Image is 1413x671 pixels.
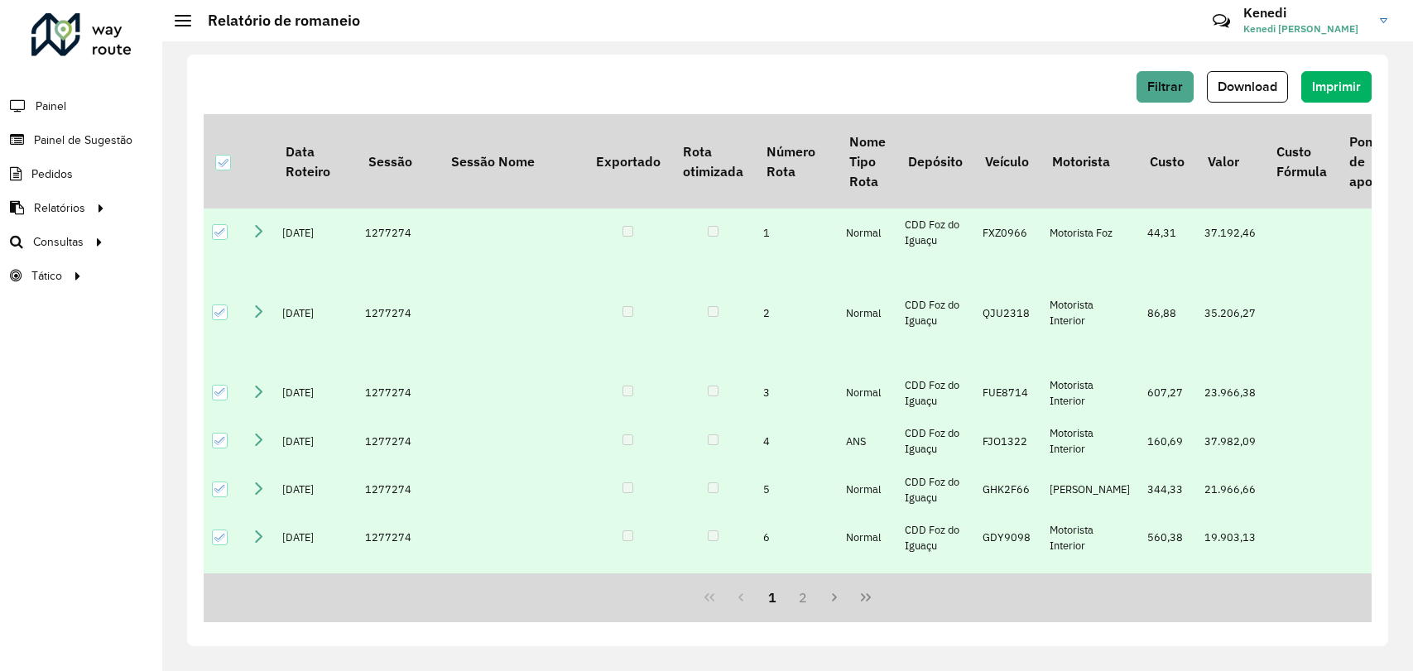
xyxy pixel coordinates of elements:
[896,208,973,256] td: CDD Foz do Iguaçu
[584,114,671,208] th: Exportado
[1312,79,1361,93] span: Imprimir
[274,114,357,208] th: Data Roteiro
[1196,369,1265,417] td: 23.966,38
[1265,114,1338,208] th: Custo Fórmula
[974,208,1041,256] td: FXZ0966
[1139,466,1196,514] td: 344,33
[1041,257,1139,369] td: Motorista Interior
[33,233,84,251] span: Consultas
[1196,208,1265,256] td: 37.192,46
[357,114,440,208] th: Sessão
[31,267,62,285] span: Tático
[357,257,440,369] td: 1277274
[1041,208,1139,256] td: Motorista Foz
[896,466,973,514] td: CDD Foz do Iguaçu
[1041,417,1139,465] td: Motorista Interior
[850,582,882,613] button: Last Page
[671,114,754,208] th: Rota otimizada
[1196,514,1265,562] td: 19.903,13
[1139,369,1196,417] td: 607,27
[34,132,132,149] span: Painel de Sugestão
[1243,22,1367,36] span: Kenedi [PERSON_NAME]
[838,208,896,256] td: Normal
[1196,466,1265,514] td: 21.966,66
[34,199,85,217] span: Relatórios
[274,417,357,465] td: [DATE]
[838,257,896,369] td: Normal
[1139,208,1196,256] td: 44,31
[357,466,440,514] td: 1277274
[896,369,973,417] td: CDD Foz do Iguaçu
[357,514,440,562] td: 1277274
[1196,114,1265,208] th: Valor
[440,114,584,208] th: Sessão Nome
[896,417,973,465] td: CDD Foz do Iguaçu
[1243,5,1367,21] h3: Kenedi
[274,369,357,417] td: [DATE]
[1139,417,1196,465] td: 160,69
[755,257,838,369] td: 2
[896,114,973,208] th: Depósito
[896,514,973,562] td: CDD Foz do Iguaçu
[788,582,819,613] button: 2
[755,514,838,562] td: 6
[191,12,360,30] h2: Relatório de romaneio
[755,114,838,208] th: Número Rota
[1207,71,1288,103] button: Download
[838,466,896,514] td: Normal
[1139,514,1196,562] td: 560,38
[1139,114,1196,208] th: Custo
[974,514,1041,562] td: GDY9098
[1204,3,1239,39] a: Contato Rápido
[1196,257,1265,369] td: 35.206,27
[274,514,357,562] td: [DATE]
[755,369,838,417] td: 3
[36,98,66,115] span: Painel
[1041,466,1139,514] td: [PERSON_NAME]
[1338,114,1396,208] th: Ponto de apoio
[1139,257,1196,369] td: 86,88
[974,114,1041,208] th: Veículo
[838,369,896,417] td: Normal
[838,417,896,465] td: ANS
[1301,71,1372,103] button: Imprimir
[1196,417,1265,465] td: 37.982,09
[274,257,357,369] td: [DATE]
[1218,79,1277,93] span: Download
[974,257,1041,369] td: QJU2318
[755,466,838,514] td: 5
[31,165,73,183] span: Pedidos
[357,369,440,417] td: 1277274
[1041,114,1139,208] th: Motorista
[974,369,1041,417] td: FUE8714
[755,208,838,256] td: 1
[274,208,357,256] td: [DATE]
[1041,514,1139,562] td: Motorista Interior
[896,257,973,369] td: CDD Foz do Iguaçu
[838,114,896,208] th: Nome Tipo Rota
[757,582,788,613] button: 1
[1041,369,1139,417] td: Motorista Interior
[974,466,1041,514] td: GHK2F66
[1147,79,1183,93] span: Filtrar
[274,466,357,514] td: [DATE]
[838,514,896,562] td: Normal
[755,417,838,465] td: 4
[819,582,850,613] button: Next Page
[357,417,440,465] td: 1277274
[357,208,440,256] td: 1277274
[1137,71,1194,103] button: Filtrar
[974,417,1041,465] td: FJO1322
